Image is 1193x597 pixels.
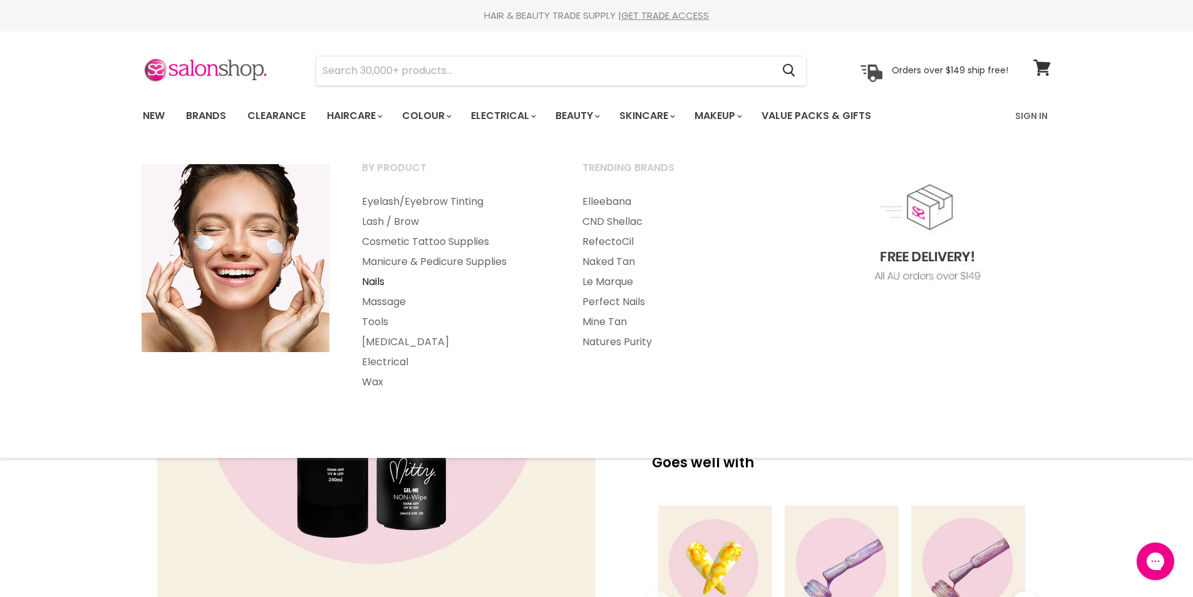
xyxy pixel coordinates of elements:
[127,9,1066,22] div: HAIR & BEAUTY TRADE SUPPLY |
[346,372,564,392] a: Wax
[346,332,564,352] a: [MEDICAL_DATA]
[133,103,174,129] a: New
[127,98,1066,134] nav: Main
[346,232,564,252] a: Cosmetic Tattoo Supplies
[773,56,806,85] button: Search
[567,158,785,189] a: Trending Brands
[685,103,750,129] a: Makeup
[567,212,785,232] a: CND Shellac
[567,272,785,292] a: Le Marque
[346,192,564,212] a: Eyelash/Eyebrow Tinting
[346,352,564,372] a: Electrical
[567,192,785,352] ul: Main menu
[610,103,683,129] a: Skincare
[567,312,785,332] a: Mine Tan
[393,103,459,129] a: Colour
[546,103,607,129] a: Beauty
[238,103,315,129] a: Clearance
[316,56,773,85] input: Search
[346,312,564,332] a: Tools
[1130,538,1180,584] iframe: Gorgias live chat messenger
[621,9,709,22] a: GET TRADE ACCESS
[177,103,235,129] a: Brands
[346,158,564,189] a: By Product
[346,272,564,292] a: Nails
[567,292,785,312] a: Perfect Nails
[752,103,881,129] a: Value Packs & Gifts
[346,292,564,312] a: Massage
[346,212,564,232] a: Lash / Brow
[567,332,785,352] a: Natures Purity
[892,65,1008,76] p: Orders over $149 ship free!
[346,192,564,392] ul: Main menu
[316,56,807,86] form: Product
[462,103,544,129] a: Electrical
[318,103,390,129] a: Haircare
[567,252,785,272] a: Naked Tan
[567,192,785,212] a: Elleebana
[346,252,564,272] a: Manicure & Pedicure Supplies
[133,98,944,134] ul: Main menu
[1008,103,1055,129] a: Sign In
[567,232,785,252] a: RefectoCil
